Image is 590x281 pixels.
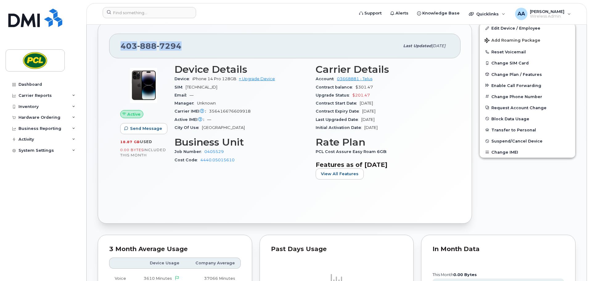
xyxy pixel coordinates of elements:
span: Wireless Admin [530,14,564,19]
span: PCL Cost Assure Easy Roam 6GB [316,149,390,154]
span: Upgrade Status [316,93,352,97]
span: [DATE] [361,117,375,122]
span: 7294 [157,41,182,51]
span: Last updated [403,43,432,48]
h3: Carrier Details [316,64,449,75]
a: 0405529 [204,149,224,154]
button: Block Data Usage [480,113,575,124]
span: SIM [174,85,186,89]
button: Change SIM Card [480,57,575,68]
a: Edit Device / Employee [480,23,575,34]
th: Company Average [185,258,241,269]
button: Transfer to Personal [480,124,575,135]
span: $201.47 [352,93,370,97]
span: — [190,93,194,97]
span: [DATE] [360,101,373,105]
text: this month [432,272,477,277]
button: View All Features [316,168,364,180]
span: Knowledge Base [422,10,460,16]
span: Cost Code [174,158,200,162]
button: Suspend/Cancel Device [480,135,575,147]
span: [DATE] [364,125,378,130]
span: [GEOGRAPHIC_DATA] [202,125,245,130]
span: [DATE] [362,109,375,114]
span: 403 [121,41,182,51]
span: [DATE] [432,43,445,48]
button: Send Message [120,123,167,134]
h3: Business Unit [174,137,308,148]
span: Last Upgraded Date [316,117,361,122]
span: Active [127,111,141,117]
span: Alerts [395,10,408,16]
h3: Features as of [DATE] [316,161,449,168]
span: Active IMEI [174,117,207,122]
span: Carrier IMEI [174,109,209,114]
span: City Of Use [174,125,202,130]
input: Find something... [103,7,196,18]
span: 3610 Minutes [144,276,172,281]
span: AA [518,10,525,18]
span: Job Number [174,149,204,154]
span: Contract Start Date [316,101,360,105]
span: Unknown [197,101,216,105]
span: Email [174,93,190,97]
span: used [140,139,152,144]
div: In Month Data [432,246,564,252]
span: $301.47 [355,85,373,89]
span: 0.00 Bytes [120,148,144,152]
div: Arslan Ahsan [511,8,575,20]
span: 18.87 GB [120,140,140,144]
a: Knowledge Base [413,7,464,19]
img: image20231002-4137094-pyyho3.jpeg [125,67,162,104]
span: [TECHNICAL_ID] [186,85,217,89]
span: Support [364,10,382,16]
span: Contract Expiry Date [316,109,362,114]
span: Send Message [130,126,162,131]
a: + Upgrade Device [239,76,275,81]
a: Alerts [386,7,413,19]
button: Change Phone Number [480,91,575,102]
span: Quicklinks [476,11,499,16]
h3: Device Details [174,64,308,75]
a: Support [355,7,386,19]
a: 4440.05015610 [200,158,235,162]
span: Initial Activation Date [316,125,364,130]
span: Account [316,76,337,81]
div: 3 Month Average Usage [109,246,241,252]
div: Quicklinks [465,8,510,20]
span: Contract balance [316,85,355,89]
span: Manager [174,101,197,105]
span: 888 [137,41,157,51]
span: iPhone 14 Pro 128GB [192,76,236,81]
span: Suspend/Cancel Device [491,139,543,143]
span: View All Features [321,171,359,177]
span: 356416676609918 [209,109,251,114]
tspan: 0.00 Bytes [453,272,477,277]
button: Reset Voicemail [480,46,575,57]
th: Device Usage [134,258,185,269]
button: Change IMEI [480,147,575,158]
a: 03668881 - Telus [337,76,372,81]
button: Change Plan / Features [480,69,575,80]
button: Enable Call Forwarding [480,80,575,91]
div: Past Days Usage [271,246,403,252]
button: Add Roaming Package [480,34,575,46]
span: Add Roaming Package [485,38,540,44]
span: Change Plan / Features [491,72,542,76]
span: Device [174,76,192,81]
button: Request Account Change [480,102,575,113]
span: Enable Call Forwarding [491,83,541,88]
h3: Rate Plan [316,137,449,148]
span: — [207,117,211,122]
span: [PERSON_NAME] [530,9,564,14]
